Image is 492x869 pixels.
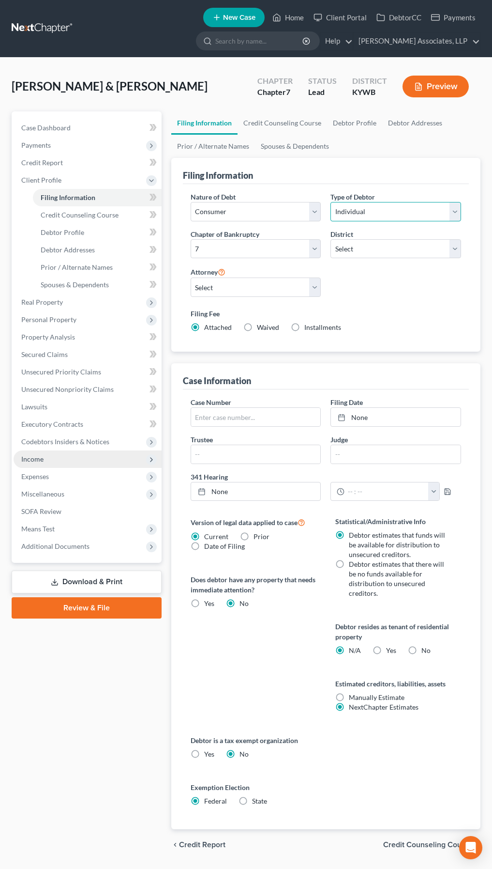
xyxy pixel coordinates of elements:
[255,135,335,158] a: Spouses & Dependents
[171,841,225,849] button: chevron_left Credit Report
[21,420,83,428] span: Executory Contracts
[330,192,375,202] label: Type of Debtor
[41,193,95,202] span: Filing Information
[14,328,162,346] a: Property Analysis
[186,472,466,482] label: 341 Hearing
[421,646,431,654] span: No
[191,229,259,239] label: Chapter of Bankruptcy
[459,836,482,859] div: Open Intercom Messenger
[223,14,255,21] span: New Case
[171,111,238,135] a: Filing Information
[331,445,461,464] input: --
[41,211,119,219] span: Credit Counseling Course
[191,782,461,792] label: Exemption Election
[349,646,361,654] span: N/A
[12,79,208,93] span: [PERSON_NAME] & [PERSON_NAME]
[33,224,162,241] a: Debtor Profile
[21,437,109,446] span: Codebtors Insiders & Notices
[204,542,245,550] span: Date of Filing
[191,397,231,407] label: Case Number
[354,32,480,50] a: [PERSON_NAME] Associates, LLP
[21,455,44,463] span: Income
[41,228,84,236] span: Debtor Profile
[21,333,75,341] span: Property Analysis
[191,445,321,464] input: --
[21,403,47,411] span: Lawsuits
[41,280,109,289] span: Spouses & Dependents
[327,111,382,135] a: Debtor Profile
[349,693,404,701] span: Manually Estimate
[171,841,179,849] i: chevron_left
[383,841,480,849] button: Credit Counseling Course chevron_right
[330,397,363,407] label: Filing Date
[382,111,448,135] a: Debtor Addresses
[21,385,114,393] span: Unsecured Nonpriority Claims
[257,76,293,87] div: Chapter
[14,119,162,137] a: Case Dashboard
[14,398,162,416] a: Lawsuits
[21,158,63,167] span: Credit Report
[33,276,162,294] a: Spouses & Dependents
[349,531,445,559] span: Debtor estimates that funds will be available for distribution to unsecured creditors.
[41,263,113,271] span: Prior / Alternate Names
[21,141,51,149] span: Payments
[21,368,101,376] span: Unsecured Priority Claims
[33,189,162,206] a: Filing Information
[12,597,162,619] a: Review & File
[204,532,228,541] span: Current
[191,408,321,426] input: Enter case number...
[21,472,49,481] span: Expenses
[330,229,353,239] label: District
[204,599,214,607] span: Yes
[14,154,162,171] a: Credit Report
[179,841,225,849] span: Credit Report
[320,32,353,50] a: Help
[386,646,396,654] span: Yes
[183,170,253,181] div: Filing Information
[33,241,162,259] a: Debtor Addresses
[14,381,162,398] a: Unsecured Nonpriority Claims
[33,259,162,276] a: Prior / Alternate Names
[183,375,251,387] div: Case Information
[239,599,249,607] span: No
[426,9,480,26] a: Payments
[191,735,461,745] label: Debtor is a tax exempt organization
[191,434,213,445] label: Trustee
[335,679,461,689] label: Estimated creditors, liabilities, assets
[349,703,418,711] span: NextChapter Estimates
[252,797,267,805] span: State
[383,841,473,849] span: Credit Counseling Course
[191,516,316,528] label: Version of legal data applied to case
[21,315,76,324] span: Personal Property
[257,323,279,331] span: Waived
[268,9,309,26] a: Home
[14,363,162,381] a: Unsecured Priority Claims
[403,76,469,97] button: Preview
[308,87,337,98] div: Lead
[335,621,461,642] label: Debtor resides as tenant of residential property
[286,87,290,96] span: 7
[21,298,63,306] span: Real Property
[308,76,337,87] div: Status
[253,532,269,541] span: Prior
[171,135,255,158] a: Prior / Alternate Names
[191,266,225,278] label: Attorney
[304,323,341,331] span: Installments
[41,246,95,254] span: Debtor Addresses
[352,76,387,87] div: District
[331,408,461,426] a: None
[239,750,249,758] span: No
[21,525,55,533] span: Means Test
[204,750,214,758] span: Yes
[344,482,428,501] input: -- : --
[349,560,444,597] span: Debtor estimates that there will be no funds available for distribution to unsecured creditors.
[257,87,293,98] div: Chapter
[191,192,236,202] label: Nature of Debt
[21,176,61,184] span: Client Profile
[21,350,68,358] span: Secured Claims
[21,490,64,498] span: Miscellaneous
[12,571,162,593] a: Download & Print
[33,206,162,224] a: Credit Counseling Course
[14,346,162,363] a: Secured Claims
[352,87,387,98] div: KYWB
